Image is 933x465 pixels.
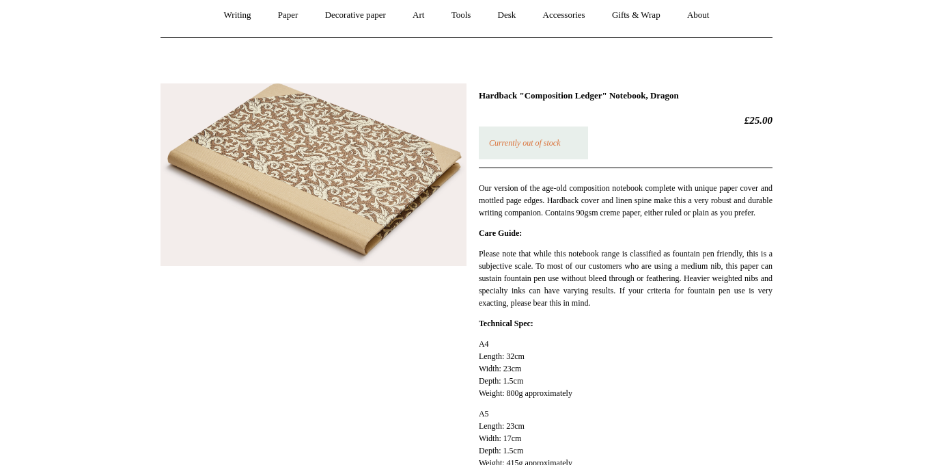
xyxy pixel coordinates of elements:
h2: £25.00 [479,114,772,127]
p: A4 Length: 32cm Width: 23cm Depth: 1.5cm Weight: 800g approximately [479,338,772,399]
p: Please note that while this notebook range is classified as fountain pen friendly, this is a subj... [479,248,772,309]
img: Hardback "Composition Ledger" Notebook, Dragon [161,83,466,267]
h1: Hardback "Composition Ledger" Notebook, Dragon [479,90,772,101]
strong: Technical Spec: [479,319,533,328]
p: Our version of the age-old composition notebook complete with unique paper cover and mottled page... [479,182,772,219]
em: Currently out of stock [489,138,561,148]
strong: Care Guide: [479,228,522,238]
